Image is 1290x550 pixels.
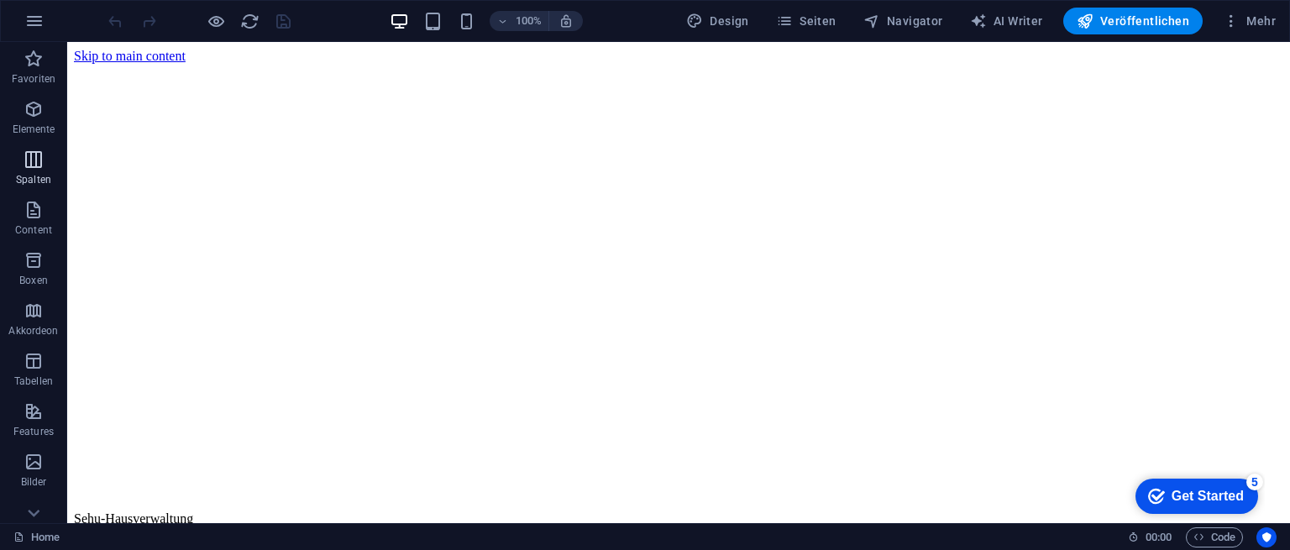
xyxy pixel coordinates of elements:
button: Mehr [1216,8,1282,34]
p: Akkordeon [8,324,58,338]
p: Favoriten [12,72,55,86]
span: Seiten [776,13,836,29]
div: Get Started [50,18,122,34]
i: Seite neu laden [240,12,260,31]
button: Navigator [857,8,950,34]
p: Tabellen [14,375,53,388]
button: AI Writer [963,8,1050,34]
button: Usercentrics [1256,527,1277,547]
button: reload [239,11,260,31]
p: Spalten [16,173,51,186]
p: Bilder [21,475,47,489]
button: Klicke hier, um den Vorschau-Modus zu verlassen [206,11,226,31]
p: Elemente [13,123,55,136]
p: Content [15,223,52,237]
button: 100% [490,11,549,31]
span: Design [686,13,749,29]
button: Design [679,8,756,34]
p: Boxen [19,274,48,287]
div: 5 [124,3,141,20]
span: Navigator [863,13,943,29]
a: Klick, um Auswahl aufzuheben. Doppelklick öffnet Seitenverwaltung [13,527,60,547]
button: Veröffentlichen [1063,8,1203,34]
span: AI Writer [970,13,1043,29]
h6: 100% [515,11,542,31]
h6: Session-Zeit [1128,527,1172,547]
a: Skip to main content [7,7,118,21]
span: Code [1193,527,1235,547]
button: Seiten [769,8,843,34]
span: Mehr [1223,13,1276,29]
div: Get Started 5 items remaining, 0% complete [13,8,136,44]
button: Code [1186,527,1243,547]
span: Veröffentlichen [1077,13,1189,29]
div: Design (Strg+Alt+Y) [679,8,756,34]
p: Features [13,425,54,438]
span: : [1157,531,1160,543]
span: 00 00 [1146,527,1172,547]
i: Bei Größenänderung Zoomstufe automatisch an das gewählte Gerät anpassen. [558,13,574,29]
